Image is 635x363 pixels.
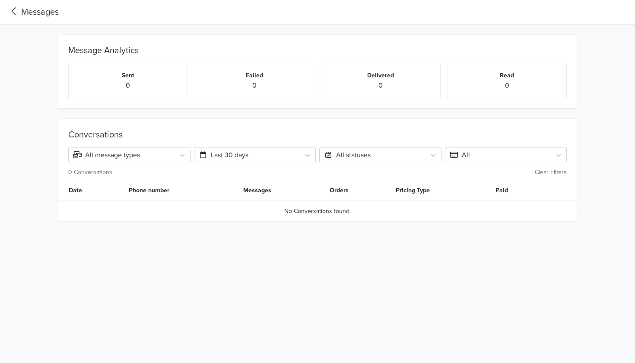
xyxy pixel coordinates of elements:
small: Delivered [367,72,394,79]
p: 0 [328,80,433,91]
span: All [450,151,470,159]
p: 0 [202,80,307,91]
p: 0 [455,80,560,91]
th: Paid [490,181,542,201]
th: Phone number [124,181,238,201]
a: Messages [7,6,59,19]
th: Pricing Type [391,181,490,201]
span: All message types [73,151,140,159]
div: Message Analytics [65,35,570,59]
small: Failed [246,72,263,79]
th: Orders [324,181,391,201]
th: Messages [238,181,324,201]
span: All statuses [324,151,371,159]
th: Date [58,181,124,201]
div: Conversations [68,130,567,143]
small: 0 Conversations [68,169,112,176]
small: Sent [122,72,134,79]
span: Last 30 days [199,151,248,159]
small: Read [500,72,514,79]
p: 0 [76,80,181,91]
span: No Conversations found. [284,207,351,216]
small: Clear Filters [535,169,567,176]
